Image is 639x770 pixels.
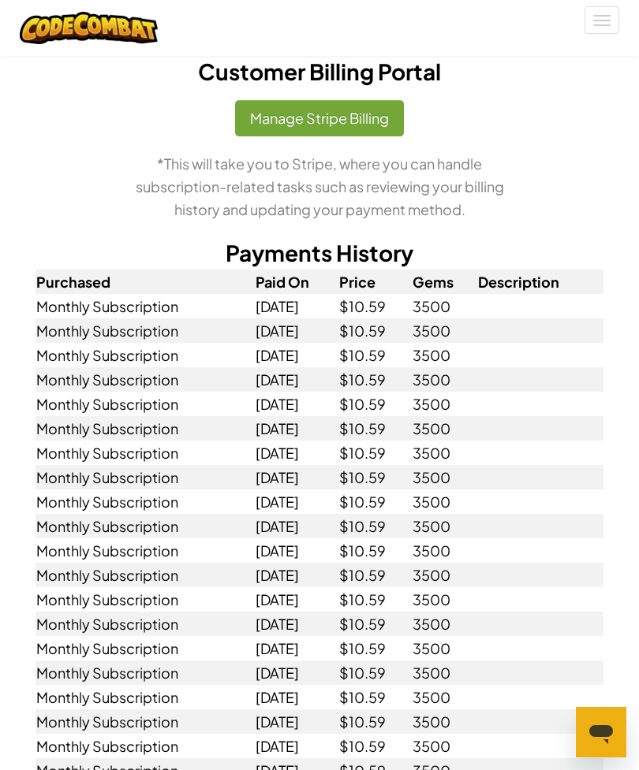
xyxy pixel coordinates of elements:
td: Monthly Subscription [35,636,255,660]
td: $10.59 [338,685,412,709]
td: [DATE] [255,709,339,734]
td: $10.59 [338,392,412,416]
td: $10.59 [338,709,412,734]
td: $10.59 [338,416,412,441]
td: $10.59 [338,612,412,636]
td: $10.59 [338,636,412,660]
td: 3500 [412,343,476,367]
h2: Payments History [35,236,603,270]
td: Monthly Subscription [35,538,255,563]
th: Purchased [35,270,255,294]
td: Monthly Subscription [35,563,255,587]
td: Monthly Subscription [35,441,255,465]
img: CodeCombat logo [20,12,158,44]
td: 3500 [412,563,476,587]
td: Monthly Subscription [35,612,255,636]
td: Monthly Subscription [35,294,255,318]
td: Monthly Subscription [35,660,255,685]
td: [DATE] [255,514,339,538]
td: Monthly Subscription [35,465,255,489]
td: Monthly Subscription [35,489,255,514]
td: $10.59 [338,489,412,514]
td: [DATE] [255,294,339,318]
td: [DATE] [255,343,339,367]
td: 3500 [412,441,476,465]
td: [DATE] [255,441,339,465]
td: $10.59 [338,660,412,685]
p: *This will take you to Stripe, where you can handle subscription-related tasks such as reviewing ... [35,152,603,221]
td: Monthly Subscription [35,587,255,612]
th: Price [338,270,412,294]
td: $10.59 [338,367,412,392]
td: [DATE] [255,416,339,441]
td: [DATE] [255,538,339,563]
td: $10.59 [338,441,412,465]
th: Paid On [255,270,339,294]
td: [DATE] [255,465,339,489]
td: 3500 [412,318,476,343]
td: [DATE] [255,392,339,416]
td: Monthly Subscription [35,318,255,343]
td: Monthly Subscription [35,392,255,416]
td: 3500 [412,538,476,563]
td: Monthly Subscription [35,416,255,441]
iframe: Button to launch messaging window [576,707,626,757]
td: [DATE] [255,318,339,343]
td: Monthly Subscription [35,367,255,392]
td: $10.59 [338,734,412,758]
td: 3500 [412,489,476,514]
td: Monthly Subscription [35,343,255,367]
td: $10.59 [338,538,412,563]
td: $10.59 [338,587,412,612]
button: Manage Stripe Billing [235,100,404,136]
td: 3500 [412,685,476,709]
td: [DATE] [255,612,339,636]
td: Monthly Subscription [35,685,255,709]
td: [DATE] [255,563,339,587]
td: $10.59 [338,514,412,538]
th: Gems [412,270,476,294]
td: [DATE] [255,734,339,758]
td: 3500 [412,514,476,538]
td: 3500 [412,416,476,441]
td: 3500 [412,367,476,392]
td: 3500 [412,660,476,685]
td: Monthly Subscription [35,709,255,734]
td: $10.59 [338,318,412,343]
td: $10.59 [338,294,412,318]
td: 3500 [412,709,476,734]
td: [DATE] [255,685,339,709]
td: [DATE] [255,587,339,612]
td: 3500 [412,465,476,489]
td: 3500 [412,636,476,660]
td: [DATE] [255,660,339,685]
td: 3500 [412,612,476,636]
td: 3500 [412,294,476,318]
td: 3500 [412,392,476,416]
td: $10.59 [338,465,412,489]
td: Monthly Subscription [35,734,255,758]
td: $10.59 [338,563,412,587]
td: Monthly Subscription [35,514,255,538]
h2: Customer Billing Portal [35,55,603,88]
td: 3500 [412,587,476,612]
td: [DATE] [255,636,339,660]
td: [DATE] [255,367,339,392]
th: Description [477,270,603,294]
td: $10.59 [338,343,412,367]
td: 3500 [412,734,476,758]
td: [DATE] [255,489,339,514]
